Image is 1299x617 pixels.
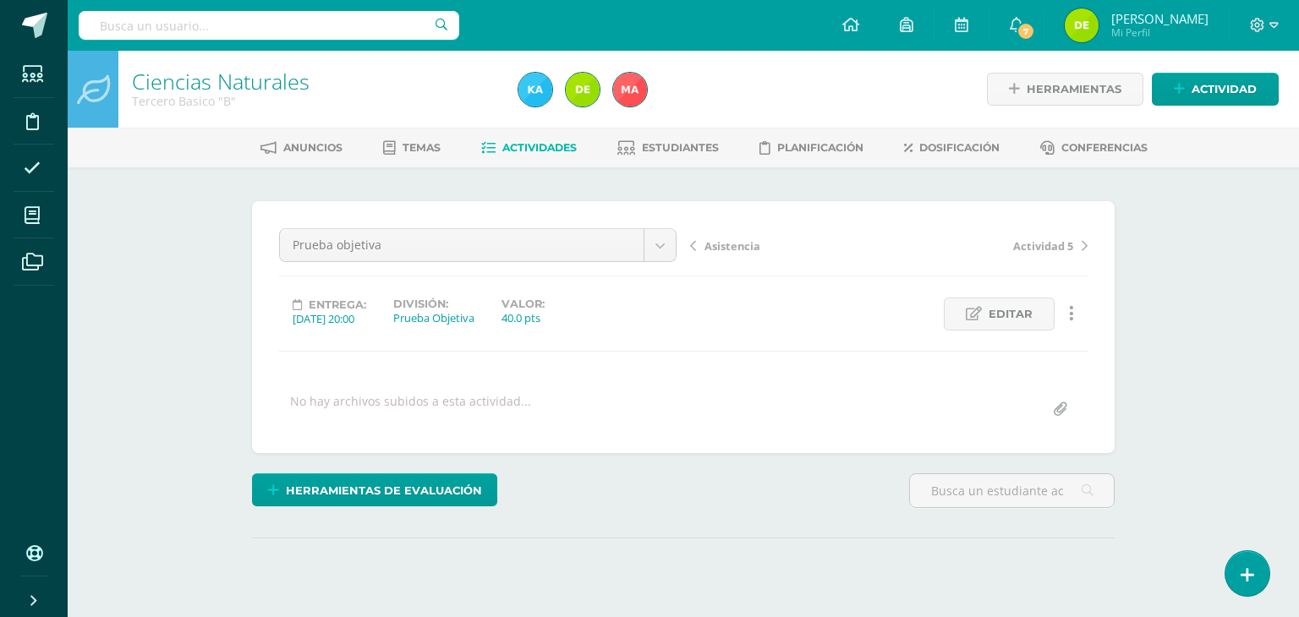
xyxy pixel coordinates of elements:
[393,298,474,310] label: División:
[1111,25,1209,40] span: Mi Perfil
[904,134,1000,161] a: Dosificación
[889,237,1088,254] a: Actividad 5
[613,73,647,106] img: 0183f867e09162c76e2065f19ee79ccf.png
[1013,238,1073,254] span: Actividad 5
[309,298,366,311] span: Entrega:
[403,141,441,154] span: Temas
[1061,141,1148,154] span: Conferencias
[293,229,631,261] span: Prueba objetiva
[759,134,863,161] a: Planificación
[704,238,760,254] span: Asistencia
[1040,134,1148,161] a: Conferencias
[777,141,863,154] span: Planificación
[1111,10,1209,27] span: [PERSON_NAME]
[290,393,531,426] div: No hay archivos subidos a esta actividad...
[252,473,497,506] a: Herramientas de evaluación
[566,73,600,106] img: 29c298bc4911098bb12dddd104e14123.png
[518,73,552,106] img: 258196113818b181416f1cb94741daed.png
[481,134,577,161] a: Actividades
[280,229,676,261] a: Prueba objetiva
[79,11,459,40] input: Busca un usuario...
[989,298,1033,330] span: Editar
[502,310,545,325] div: 40.0 pts
[132,93,498,109] div: Tercero Basico 'B'
[383,134,441,161] a: Temas
[132,69,498,93] h1: Ciencias Naturales
[393,310,474,325] div: Prueba Objetiva
[293,311,366,326] div: [DATE] 20:00
[1152,73,1279,106] a: Actividad
[283,141,343,154] span: Anuncios
[910,474,1114,507] input: Busca un estudiante aquí...
[919,141,1000,154] span: Dosificación
[132,67,310,96] a: Ciencias Naturales
[690,237,889,254] a: Asistencia
[1027,74,1121,105] span: Herramientas
[286,475,482,506] span: Herramientas de evaluación
[1065,8,1099,42] img: 29c298bc4911098bb12dddd104e14123.png
[617,134,719,161] a: Estudiantes
[260,134,343,161] a: Anuncios
[502,141,577,154] span: Actividades
[502,298,545,310] label: Valor:
[987,73,1143,106] a: Herramientas
[1017,22,1035,41] span: 7
[1192,74,1257,105] span: Actividad
[642,141,719,154] span: Estudiantes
